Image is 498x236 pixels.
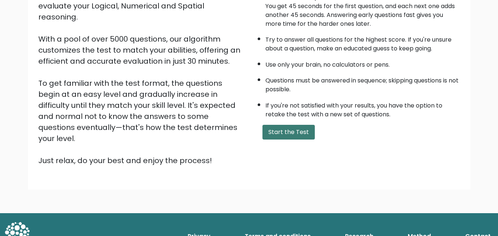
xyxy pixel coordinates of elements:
li: Questions must be answered in sequence; skipping questions is not possible. [265,73,460,94]
li: If you're not satisfied with your results, you have the option to retake the test with a new set ... [265,98,460,119]
button: Start the Test [262,125,315,140]
li: Try to answer all questions for the highest score. If you're unsure about a question, make an edu... [265,32,460,53]
li: Use only your brain, no calculators or pens. [265,57,460,69]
